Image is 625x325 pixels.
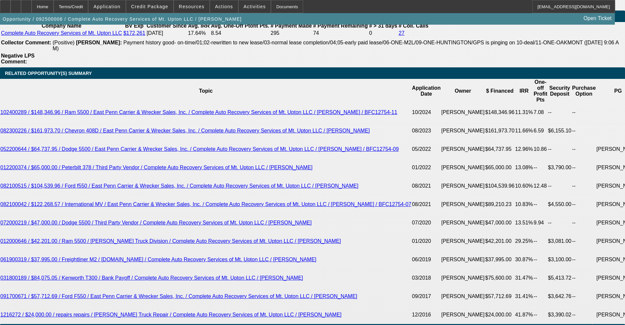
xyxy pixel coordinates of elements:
td: $148,346.96 [485,103,515,122]
span: (Positive) [53,40,75,45]
td: -- [572,103,596,122]
td: 295 [270,30,312,36]
th: Security Deposit [548,79,572,103]
td: -- [572,140,596,158]
span: Opportunity / 092500006 / Complete Auto Recovery Services of Mt. Upton LLC / [PERSON_NAME] [3,16,242,22]
td: $3,390.02 [548,306,572,324]
td: 12.96% [515,140,533,158]
td: -- [572,177,596,195]
td: [PERSON_NAME] [441,158,485,177]
a: 052200644 / $64,737.95 / Dodge 5500 / East Penn Carrier & Wrecker Sales, Inc. / Complete Auto Rec... [0,146,399,152]
td: -- [572,232,596,250]
td: 31.47% [515,269,533,287]
button: Actions [210,0,238,13]
span: Actions [215,4,233,9]
td: 11.31% [515,103,533,122]
td: 10.83% [515,195,533,214]
td: $6,155.10 [548,122,572,140]
td: -- [533,195,548,214]
td: -- [572,195,596,214]
td: 30.87% [515,250,533,269]
td: 05/2022 [412,140,441,158]
td: $104,539.96 [485,177,515,195]
b: # Coll. Calls [399,23,429,29]
button: Resources [174,0,209,13]
td: -- [572,122,596,140]
a: 061900319 / $37,995.00 / Freightliner M2 / [DOMAIN_NAME] / Complete Auto Recovery Services of Mt.... [0,257,316,262]
td: -- [533,250,548,269]
td: 13.51% [515,214,533,232]
td: 8.54 [211,30,270,36]
span: Resources [179,4,204,9]
td: 08/2021 [412,177,441,195]
td: 7.08 [533,103,548,122]
a: 031800189 / $84,075.05 / Kenworth T300 / Bank Payoff / Complete Auto Recovery Services of Mt. Upt... [0,275,303,281]
a: 012000646 / $42,201.00 / Ram 5500 / [PERSON_NAME] Truck Division / Complete Auto Recovery Service... [0,238,341,244]
td: [DATE] [146,30,187,36]
td: [PERSON_NAME] [441,195,485,214]
span: Credit Package [131,4,168,9]
b: Collector Comment: [1,40,51,45]
a: 072000219 / $47,000.00 / Dodge 5500 / Third Party Vendor / Complete Auto Recovery Services of Mt.... [0,220,312,225]
td: 12.48 [533,177,548,195]
td: 6.59 [533,122,548,140]
td: 06/2019 [412,250,441,269]
td: 29.25% [515,232,533,250]
td: [PERSON_NAME] [441,177,485,195]
b: # Payment Made [271,23,312,29]
td: -- [572,158,596,177]
a: 091700671 / $57,712.69 / Ford F550 / East Penn Carrier & Wrecker Sales, Inc. / Complete Auto Reco... [0,293,357,299]
th: Application Date [412,79,441,103]
td: $75,600.00 [485,269,515,287]
td: 10/2024 [412,103,441,122]
span: Activities [244,4,266,9]
td: -- [572,287,596,306]
td: 9.94 [533,214,548,232]
td: [PERSON_NAME] [441,214,485,232]
td: $47,000.00 [485,214,515,232]
td: 09/2017 [412,287,441,306]
td: 13.08% [515,158,533,177]
a: 082300226 / $161,973.70 / Chevron 408D / East Penn Carrier & Wrecker Sales, Inc. / Complete Auto ... [0,128,370,133]
td: -- [572,214,596,232]
td: $3,100.00 [548,250,572,269]
td: [PERSON_NAME] [441,122,485,140]
a: Complete Auto Recovery Services of Mt. Upton LLC [1,30,122,36]
td: 11.66% [515,122,533,140]
td: [PERSON_NAME] [441,140,485,158]
td: [PERSON_NAME] [441,269,485,287]
a: 1216272 / $24,000.00 / repairs repairs / [PERSON_NAME] Truck Repair / Complete Auto Recovery Serv... [0,312,342,317]
td: 08/2021 [412,195,441,214]
a: 27 [399,30,405,36]
a: 012200374 / $65,000.00 / Peterbilt 378 / Third Party Vendor / Complete Auto Recovery Services of ... [0,165,313,170]
span: RELATED OPPORTUNITY(S) SUMMARY [5,71,92,76]
td: 41.87% [515,306,533,324]
a: Open Ticket [581,13,614,24]
td: 17.64% [188,30,210,36]
a: $172,261 [123,30,145,36]
td: $42,201.00 [485,232,515,250]
b: # > 31 days [369,23,397,29]
td: 12/2016 [412,306,441,324]
td: 01/2022 [412,158,441,177]
td: 0 [369,30,398,36]
td: $3,081.00 [548,232,572,250]
b: Negative LPS Comment: [1,53,35,64]
td: -- [572,250,596,269]
td: 10.86 [533,140,548,158]
td: [PERSON_NAME] [441,306,485,324]
td: -- [572,306,596,324]
td: $65,000.00 [485,158,515,177]
button: Activities [239,0,271,13]
b: # Payment Remaining [313,23,368,29]
td: 08/2023 [412,122,441,140]
td: -- [533,269,548,287]
td: -- [548,103,572,122]
td: -- [572,269,596,287]
td: $5,413.72 [548,269,572,287]
button: Application [88,0,125,13]
button: Credit Package [126,0,173,13]
a: 082100042 / $122,268.57 / International MV / East Penn Carrier & Wrecker Sales, Inc. / Complete A... [0,201,411,207]
td: -- [533,287,548,306]
td: $89,210.23 [485,195,515,214]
